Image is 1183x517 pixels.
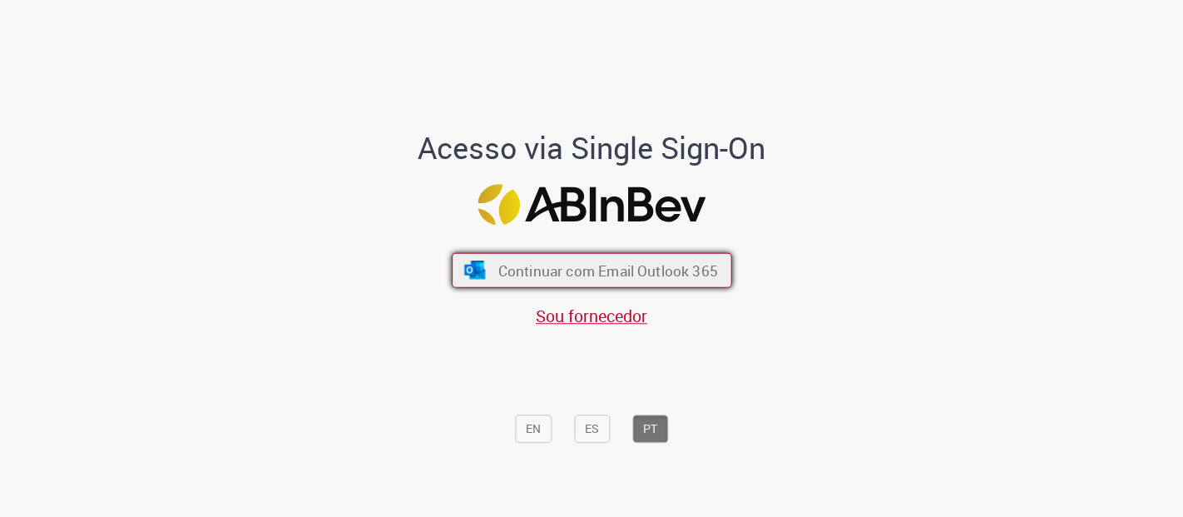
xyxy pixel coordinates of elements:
button: PT [632,415,668,443]
button: ES [574,415,610,443]
span: Continuar com Email Outlook 365 [497,261,717,280]
img: Logo ABInBev [478,185,705,226]
h1: Acesso via Single Sign-On [361,132,823,165]
img: ícone Azure/Microsoft 360 [463,261,487,279]
button: ícone Azure/Microsoft 360 Continuar com Email Outlook 365 [452,253,732,288]
a: Sou fornecedor [536,305,647,327]
button: EN [515,415,552,443]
